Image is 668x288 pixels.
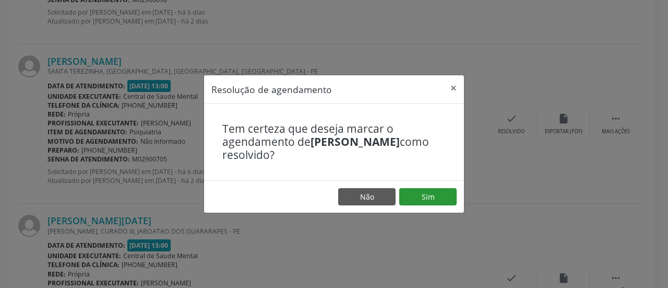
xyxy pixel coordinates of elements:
button: Sim [399,188,457,206]
h4: Tem certeza que deseja marcar o agendamento de como resolvido? [222,122,446,162]
b: [PERSON_NAME] [311,134,400,149]
h5: Resolução de agendamento [211,83,332,96]
button: Não [338,188,396,206]
button: Close [443,75,464,101]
